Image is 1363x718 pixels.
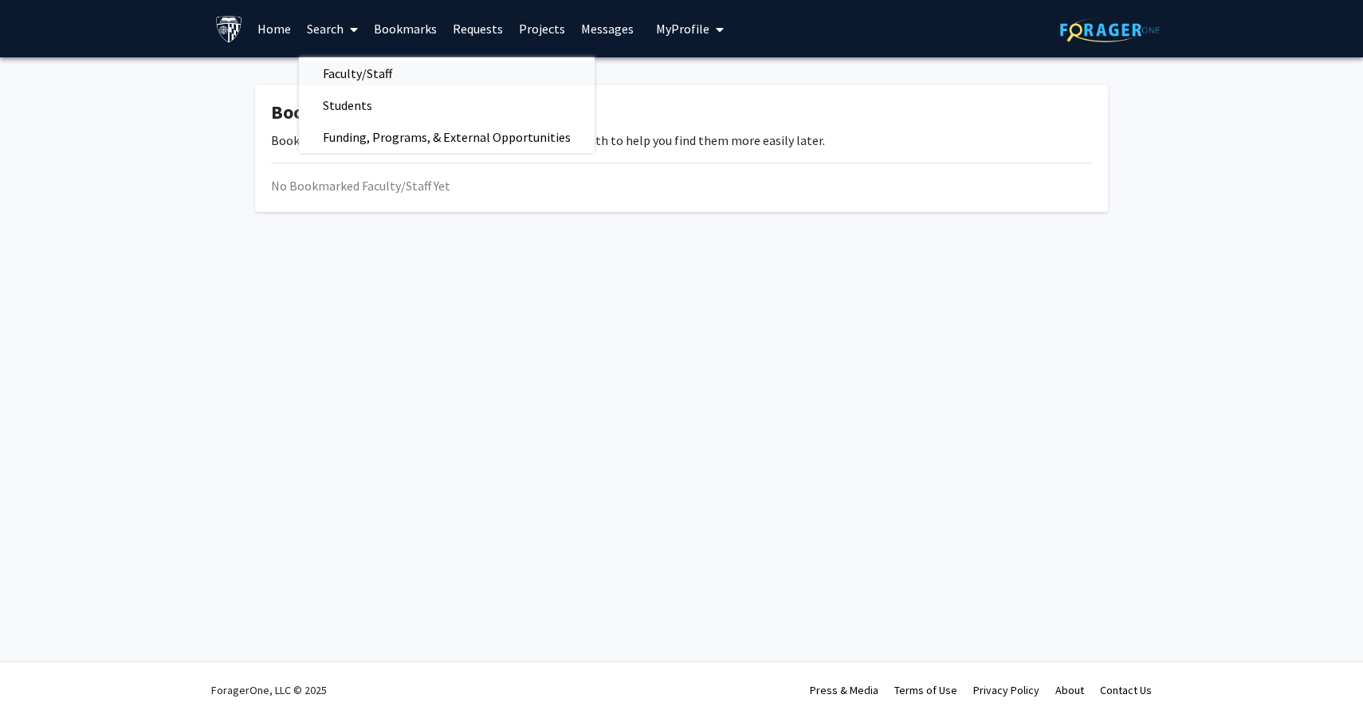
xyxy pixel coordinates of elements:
[1055,683,1084,697] a: About
[1060,18,1160,42] img: ForagerOne Logo
[299,57,416,89] span: Faculty/Staff
[12,646,68,706] iframe: Chat
[445,1,511,57] a: Requests
[299,93,595,117] a: Students
[973,683,1039,697] a: Privacy Policy
[299,121,595,153] span: Funding, Programs, & External Opportunities
[299,89,396,121] span: Students
[299,61,595,85] a: Faculty/Staff
[299,1,366,57] a: Search
[894,683,957,697] a: Terms of Use
[810,683,878,697] a: Press & Media
[1100,683,1152,697] a: Contact Us
[573,1,642,57] a: Messages
[215,15,243,43] img: Johns Hopkins University Logo
[271,176,1092,195] div: No Bookmarked Faculty/Staff Yet
[299,125,595,149] a: Funding, Programs, & External Opportunities
[366,1,445,57] a: Bookmarks
[511,1,573,57] a: Projects
[656,21,709,37] span: My Profile
[249,1,299,57] a: Home
[271,101,1092,124] h1: Bookmarks
[211,662,327,718] div: ForagerOne, LLC © 2025
[271,131,1092,150] p: Bookmark the faculty/staff you are interested in working with to help you find them more easily l...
